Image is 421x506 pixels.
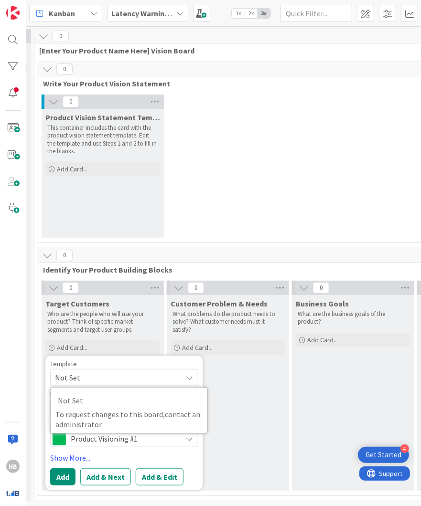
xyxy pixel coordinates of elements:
[47,124,158,155] p: This container includes the card with the product vision statement template. Edit the template an...
[45,299,109,308] span: Target Customers
[57,165,87,173] span: Add Card...
[63,96,79,107] span: 0
[298,310,409,326] p: What are the business goals of the product?
[49,8,75,19] span: Kanban
[55,371,174,384] span: Not Set
[55,410,200,429] span: To request changes to this board, .
[366,450,401,460] div: Get Started
[400,444,409,453] div: 4
[245,9,258,18] span: 2x
[63,282,79,294] span: 0
[47,310,158,334] p: Who are the people who will use your product? Think of specific market segments and target user g...
[281,5,352,22] input: Quick Filter...
[58,394,195,407] span: Not Set
[6,460,20,473] div: HB
[55,410,200,429] span: contact an administrator
[258,9,270,18] span: 3x
[71,432,177,445] span: Product Visioning #1
[182,343,213,352] span: Add Card...
[111,9,246,18] b: Latency Warning! : Agile Product Vision
[50,360,77,367] span: Template
[20,1,43,13] span: Support
[53,31,69,42] span: 0
[171,299,268,308] span: Customer Problem & Needs
[6,6,20,20] img: Visit kanbanzone.com
[307,336,338,344] span: Add Card...
[232,9,245,18] span: 1x
[296,299,349,308] span: Business Goals
[136,468,184,485] button: Add & Edit
[56,63,73,75] span: 0
[313,282,329,294] span: 0
[80,468,131,485] button: Add & Next
[45,113,160,122] span: Product Vision Statement Template
[56,250,73,261] span: 0
[51,391,207,410] a: Not Set
[173,310,283,334] p: What problems do the product needs to solve? What customer needs must it satisfy?
[50,452,198,464] a: Show More...
[57,343,87,352] span: Add Card...
[50,468,76,485] button: Add
[6,486,20,500] img: avatar
[358,447,409,463] div: Open Get Started checklist, remaining modules: 4
[188,282,204,294] span: 0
